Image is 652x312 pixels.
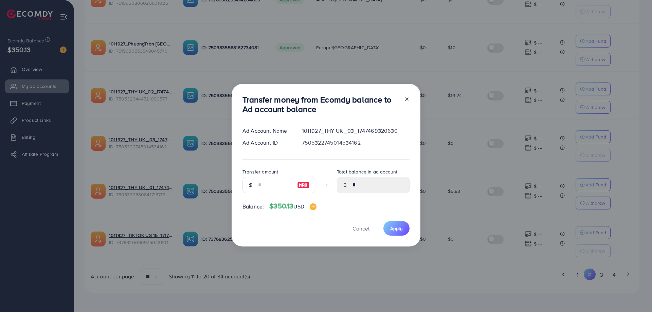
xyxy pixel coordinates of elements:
[297,181,309,189] img: image
[237,139,296,147] div: Ad Account ID
[242,168,278,175] label: Transfer amount
[296,139,415,147] div: 7505322745014534162
[310,203,316,210] img: image
[242,203,264,210] span: Balance:
[242,95,399,114] h3: Transfer money from Ecomdy balance to Ad account balance
[293,203,304,210] span: USD
[296,127,415,135] div: 1011927_THY UK _03_1747469320630
[383,221,410,236] button: Apply
[237,127,296,135] div: Ad Account Name
[337,168,397,175] label: Total balance in ad account
[269,202,316,210] h4: $350.13
[390,225,403,232] span: Apply
[352,225,369,232] span: Cancel
[344,221,378,236] button: Cancel
[623,281,647,307] iframe: Chat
